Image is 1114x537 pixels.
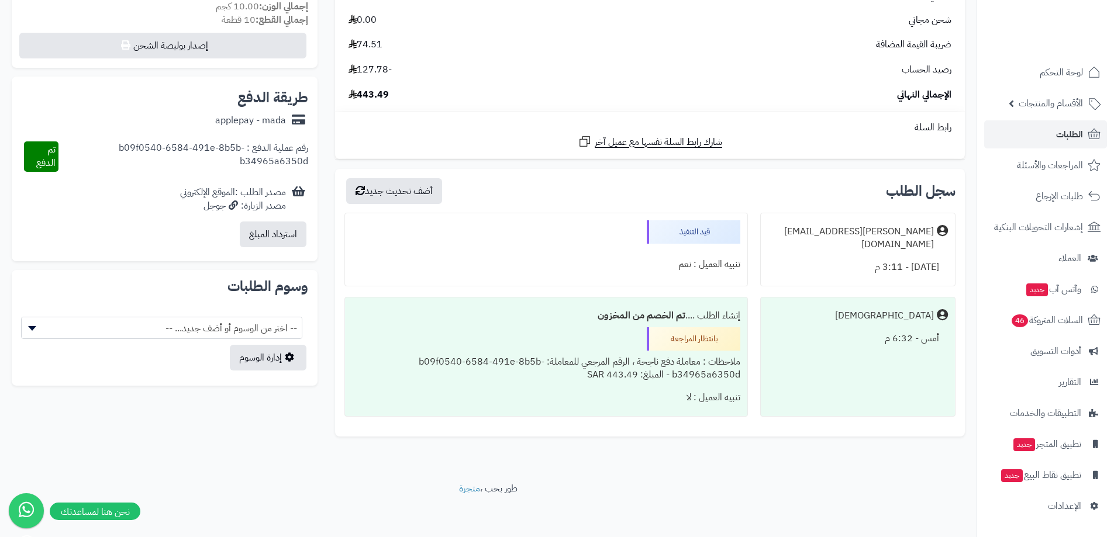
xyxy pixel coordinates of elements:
span: جديد [1001,469,1023,482]
span: تطبيق نقاط البيع [1000,467,1081,483]
a: طلبات الإرجاع [984,182,1107,210]
span: شحن مجاني [909,13,951,27]
div: تنبيه العميل : لا [352,386,740,409]
span: إشعارات التحويلات البنكية [994,219,1083,235]
div: بانتظار المراجعة [647,327,740,351]
div: قيد التنفيذ [647,220,740,244]
span: 0.00 [349,13,377,27]
div: إنشاء الطلب .... [352,304,740,327]
a: شارك رابط السلة نفسها مع عميل آخر [578,134,722,149]
strong: إجمالي القطع: [256,13,308,27]
span: الأقسام والمنتجات [1019,95,1083,112]
a: أدوات التسويق [984,337,1107,365]
div: تنبيه العميل : نعم [352,253,740,276]
span: الطلبات [1056,126,1083,143]
span: لوحة التحكم [1040,64,1083,81]
a: إشعارات التحويلات البنكية [984,213,1107,241]
span: تم الدفع [36,143,56,170]
a: الطلبات [984,120,1107,148]
span: رصيد الحساب [902,63,951,77]
a: السلات المتروكة46 [984,306,1107,334]
span: -- اختر من الوسوم أو أضف جديد... -- [22,317,302,339]
span: أدوات التسويق [1030,343,1081,359]
span: الإعدادات [1048,498,1081,514]
div: [PERSON_NAME][EMAIL_ADDRESS][DOMAIN_NAME] [768,225,934,252]
button: أضف تحديث جديد [346,178,442,204]
span: ضريبة القيمة المضافة [876,38,951,51]
span: تطبيق المتجر [1012,436,1081,452]
span: 74.51 [349,38,382,51]
span: -- اختر من الوسوم أو أضف جديد... -- [21,317,302,339]
span: السلات المتروكة [1010,312,1083,328]
button: إصدار بوليصة الشحن [19,33,306,58]
div: رقم عملية الدفع : b09f0540-6584-491e-8b5b-b34965a6350d [58,141,308,172]
h2: طريقة الدفع [237,91,308,105]
span: التقارير [1059,374,1081,390]
div: أمس - 6:32 م [768,327,948,350]
span: جديد [1013,438,1035,451]
div: [DATE] - 3:11 م [768,256,948,279]
div: applepay - mada [215,114,286,127]
span: جديد [1026,283,1048,296]
span: المراجعات والأسئلة [1017,157,1083,174]
a: التقارير [984,368,1107,396]
div: [DEMOGRAPHIC_DATA] [835,309,934,323]
div: رابط السلة [340,121,960,134]
a: العملاء [984,244,1107,272]
span: الإجمالي النهائي [897,88,951,102]
span: وآتس آب [1025,281,1081,297]
a: تطبيق المتجرجديد [984,430,1107,458]
a: التطبيقات والخدمات [984,399,1107,427]
small: 10 قطعة [222,13,308,27]
button: استرداد المبلغ [240,221,306,247]
span: التطبيقات والخدمات [1010,405,1081,421]
b: تم الخصم من المخزون [598,309,685,323]
div: مصدر الزيارة: جوجل [180,199,286,213]
span: العملاء [1058,250,1081,266]
a: المراجعات والأسئلة [984,151,1107,179]
h2: وسوم الطلبات [21,279,308,293]
a: وآتس آبجديد [984,275,1107,303]
span: -127.78 [349,63,392,77]
h3: سجل الطلب [886,184,956,198]
a: تطبيق نقاط البيعجديد [984,461,1107,489]
span: 443.49 [349,88,389,102]
div: مصدر الطلب :الموقع الإلكتروني [180,186,286,213]
a: متجرة [459,481,480,496]
span: 46 [1012,314,1028,327]
a: لوحة التحكم [984,58,1107,86]
span: شارك رابط السلة نفسها مع عميل آخر [595,136,722,149]
a: الإعدادات [984,492,1107,520]
a: إدارة الوسوم [230,345,306,370]
div: ملاحظات : معاملة دفع ناجحة ، الرقم المرجعي للمعاملة: b09f0540-6584-491e-8b5b-b34965a6350d - المبل... [352,351,740,387]
span: طلبات الإرجاع [1036,188,1083,205]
